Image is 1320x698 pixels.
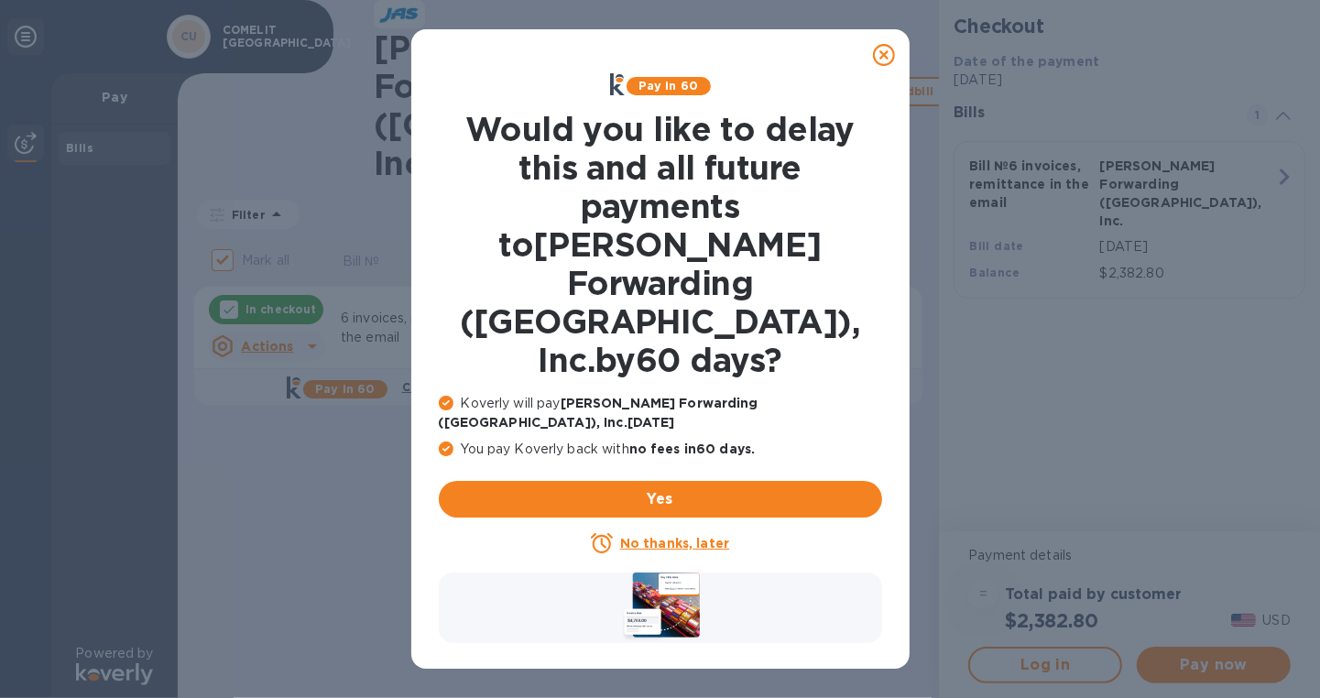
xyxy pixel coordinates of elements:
[439,394,882,432] p: Koverly will pay
[629,442,755,456] b: no fees in 60 days .
[439,110,882,379] h1: Would you like to delay this and all future payments to [PERSON_NAME] Forwarding ([GEOGRAPHIC_DAT...
[638,79,698,93] b: Pay in 60
[439,396,758,430] b: [PERSON_NAME] Forwarding ([GEOGRAPHIC_DATA]), Inc. [DATE]
[453,488,867,510] span: Yes
[439,440,882,459] p: You pay Koverly back with
[439,481,882,518] button: Yes
[620,536,729,551] u: No thanks, later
